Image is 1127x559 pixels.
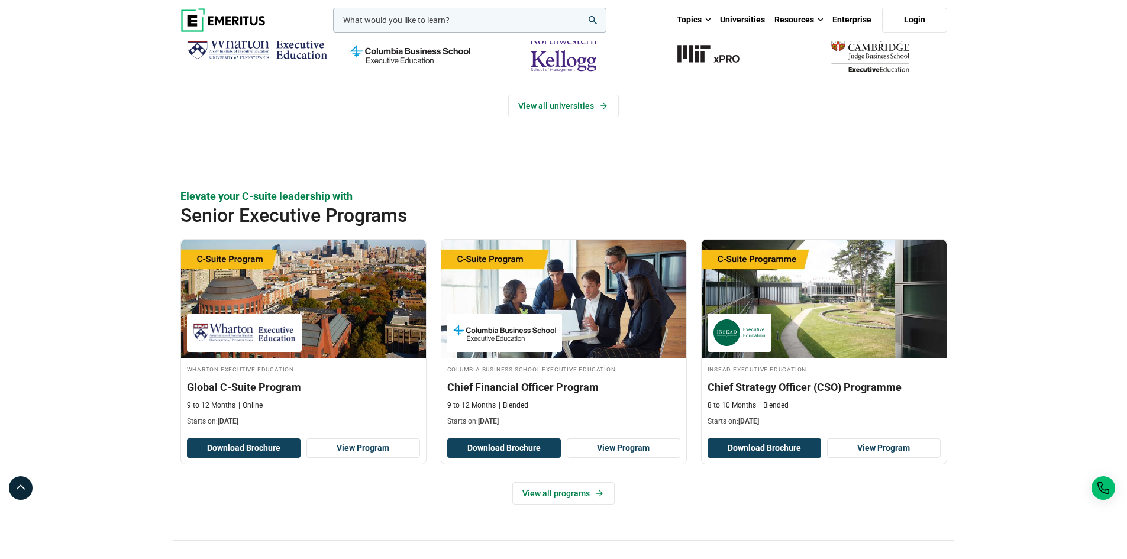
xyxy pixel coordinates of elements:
p: Elevate your C-suite leadership with [180,189,947,203]
h3: Chief Financial Officer Program [447,380,680,395]
a: View Program [567,438,680,458]
p: Starts on: [447,416,680,426]
a: Login [882,8,947,33]
img: MIT xPRO [646,31,787,77]
img: Wharton Executive Education [186,31,328,66]
img: cambridge-judge-business-school [799,31,941,77]
h4: Wharton Executive Education [187,364,420,374]
input: woocommerce-product-search-field-0 [333,8,606,33]
p: 9 to 12 Months [187,400,235,411]
a: View all programs [512,482,615,505]
button: Download Brochure [187,438,301,458]
p: 8 to 10 Months [708,400,756,411]
img: Chief Strategy Officer (CSO) Programme | Online Leadership Course [702,240,947,358]
h3: Chief Strategy Officer (CSO) Programme [708,380,941,395]
p: Online [238,400,263,411]
span: [DATE] [218,417,238,425]
span: [DATE] [738,417,759,425]
span: [DATE] [478,417,499,425]
a: View Universities [508,95,619,117]
img: northwestern-kellogg [493,31,634,77]
h4: INSEAD Executive Education [708,364,941,374]
p: Starts on: [187,416,420,426]
h2: Senior Executive Programs [180,203,870,227]
p: Blended [759,400,789,411]
a: Leadership Course by INSEAD Executive Education - October 14, 2025 INSEAD Executive Education INS... [702,240,947,432]
a: View Program [306,438,420,458]
h4: Columbia Business School Executive Education [447,364,680,374]
a: Leadership Course by Wharton Executive Education - September 24, 2025 Wharton Executive Education... [181,240,426,432]
img: Chief Financial Officer Program | Online Finance Course [441,240,686,358]
img: Columbia Business School Executive Education [453,319,556,346]
p: Starts on: [708,416,941,426]
p: Blended [499,400,528,411]
p: 9 to 12 Months [447,400,496,411]
a: MIT-xPRO [646,31,787,77]
button: Download Brochure [447,438,561,458]
img: columbia-business-school [340,31,481,77]
img: Global C-Suite Program | Online Leadership Course [181,240,426,358]
a: Finance Course by Columbia Business School Executive Education - September 29, 2025 Columbia Busi... [441,240,686,432]
img: INSEAD Executive Education [713,319,766,346]
button: Download Brochure [708,438,821,458]
h3: Global C-Suite Program [187,380,420,395]
img: Wharton Executive Education [193,319,296,346]
a: View Program [827,438,941,458]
